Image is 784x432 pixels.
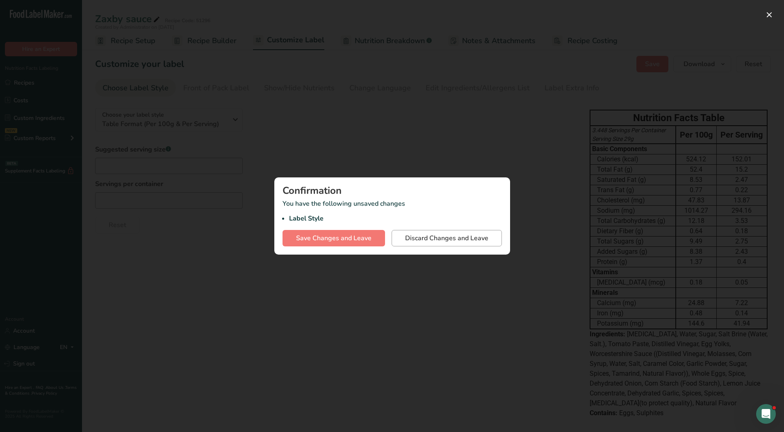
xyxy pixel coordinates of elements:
[283,186,502,195] div: Confirmation
[392,230,502,246] button: Discard Changes and Leave
[756,404,776,424] iframe: Intercom live chat
[283,230,385,246] button: Save Changes and Leave
[283,199,502,223] p: You have the following unsaved changes
[296,233,371,243] span: Save Changes and Leave
[405,233,488,243] span: Discard Changes and Leave
[289,214,502,223] li: Label Style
